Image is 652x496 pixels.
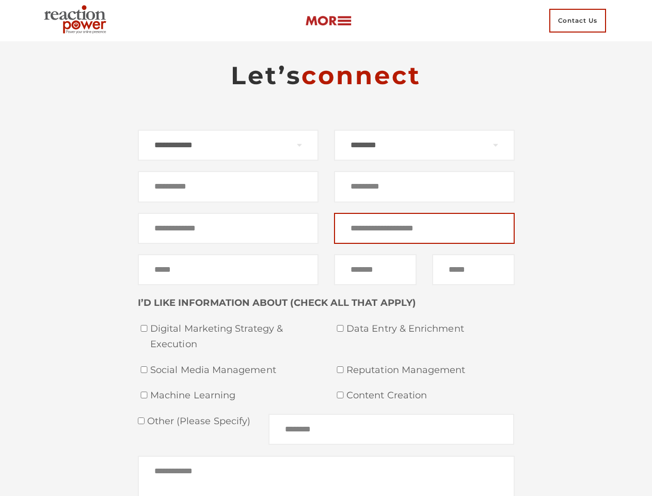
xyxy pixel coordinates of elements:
[138,60,515,91] h2: Let’s
[138,297,416,308] strong: I’D LIKE INFORMATION ABOUT (CHECK ALL THAT APPLY)
[305,15,352,27] img: more-btn.png
[346,388,515,404] span: Content Creation
[346,363,515,378] span: Reputation Management
[145,415,251,427] span: Other (please specify)
[346,321,515,337] span: Data Entry & Enrichment
[150,363,319,378] span: Social Media Management
[301,60,421,90] span: connect
[549,9,606,33] span: Contact Us
[150,388,319,404] span: Machine Learning
[150,321,319,352] span: Digital Marketing Strategy & Execution
[40,2,115,39] img: Executive Branding | Personal Branding Agency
